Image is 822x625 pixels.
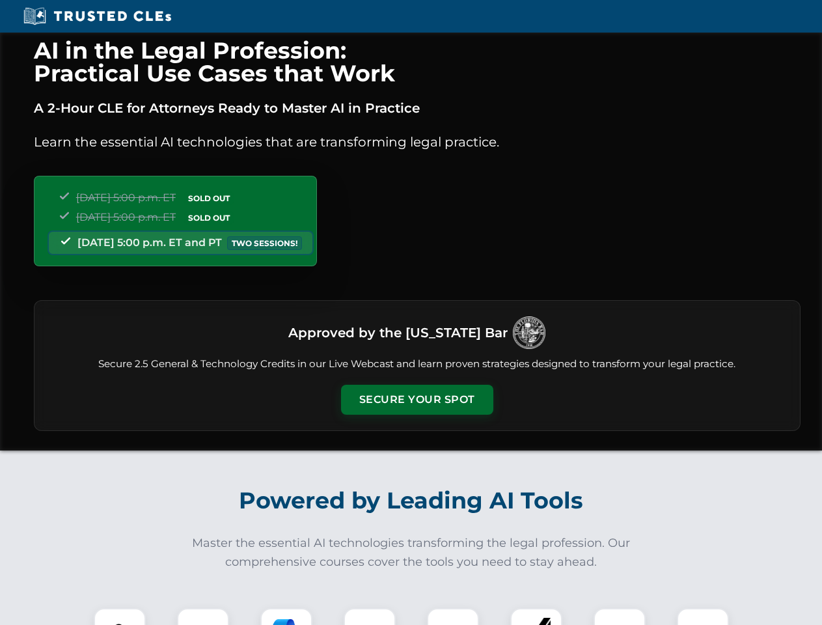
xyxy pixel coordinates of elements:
h3: Approved by the [US_STATE] Bar [288,321,508,344]
span: [DATE] 5:00 p.m. ET [76,191,176,204]
img: Trusted CLEs [20,7,175,26]
p: Master the essential AI technologies transforming the legal profession. Our comprehensive courses... [184,534,639,572]
span: SOLD OUT [184,211,234,225]
p: A 2-Hour CLE for Attorneys Ready to Master AI in Practice [34,98,801,118]
h1: AI in the Legal Profession: Practical Use Cases that Work [34,39,801,85]
h2: Powered by Leading AI Tools [51,478,772,523]
span: [DATE] 5:00 p.m. ET [76,211,176,223]
p: Learn the essential AI technologies that are transforming legal practice. [34,132,801,152]
span: SOLD OUT [184,191,234,205]
p: Secure 2.5 General & Technology Credits in our Live Webcast and learn proven strategies designed ... [50,357,784,372]
img: Logo [513,316,545,349]
button: Secure Your Spot [341,385,493,415]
